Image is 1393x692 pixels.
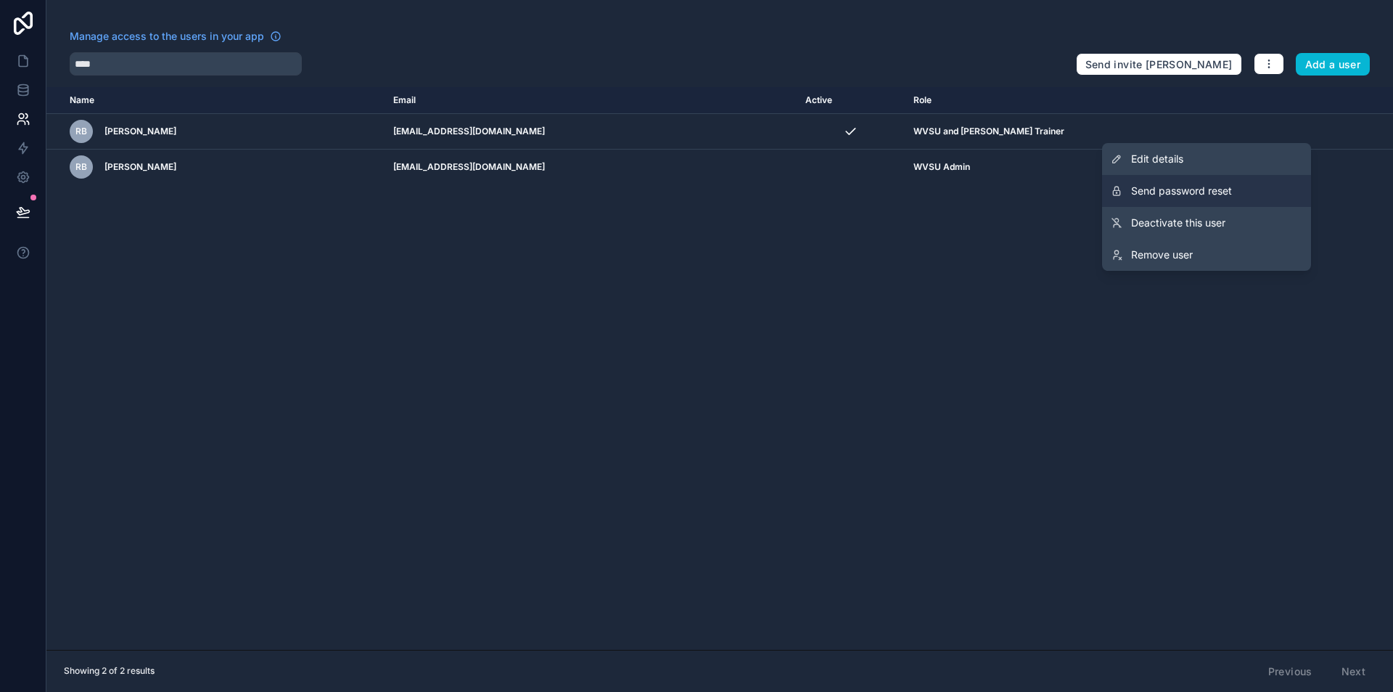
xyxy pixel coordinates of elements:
[1131,152,1183,166] span: Edit details
[1296,53,1371,76] button: Add a user
[1076,53,1242,76] button: Send invite [PERSON_NAME]
[75,126,87,137] span: RB
[70,29,282,44] a: Manage access to the users in your app
[385,150,797,185] td: [EMAIL_ADDRESS][DOMAIN_NAME]
[1131,248,1193,262] span: Remove user
[1131,184,1232,198] span: Send password reset
[797,87,905,114] th: Active
[104,161,176,173] span: [PERSON_NAME]
[64,665,155,677] span: Showing 2 of 2 results
[46,87,385,114] th: Name
[385,87,797,114] th: Email
[75,161,87,173] span: RB
[913,161,970,173] span: WVSU Admin
[70,29,264,44] span: Manage access to the users in your app
[905,87,1315,114] th: Role
[46,87,1393,650] div: scrollable content
[913,126,1064,137] span: WVSU and [PERSON_NAME] Trainer
[1102,207,1311,239] a: Deactivate this user
[104,126,176,137] span: [PERSON_NAME]
[1102,143,1311,175] a: Edit details
[1102,175,1311,207] button: Send password reset
[1102,239,1311,271] a: Remove user
[1131,216,1225,230] span: Deactivate this user
[385,114,797,150] td: [EMAIL_ADDRESS][DOMAIN_NAME]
